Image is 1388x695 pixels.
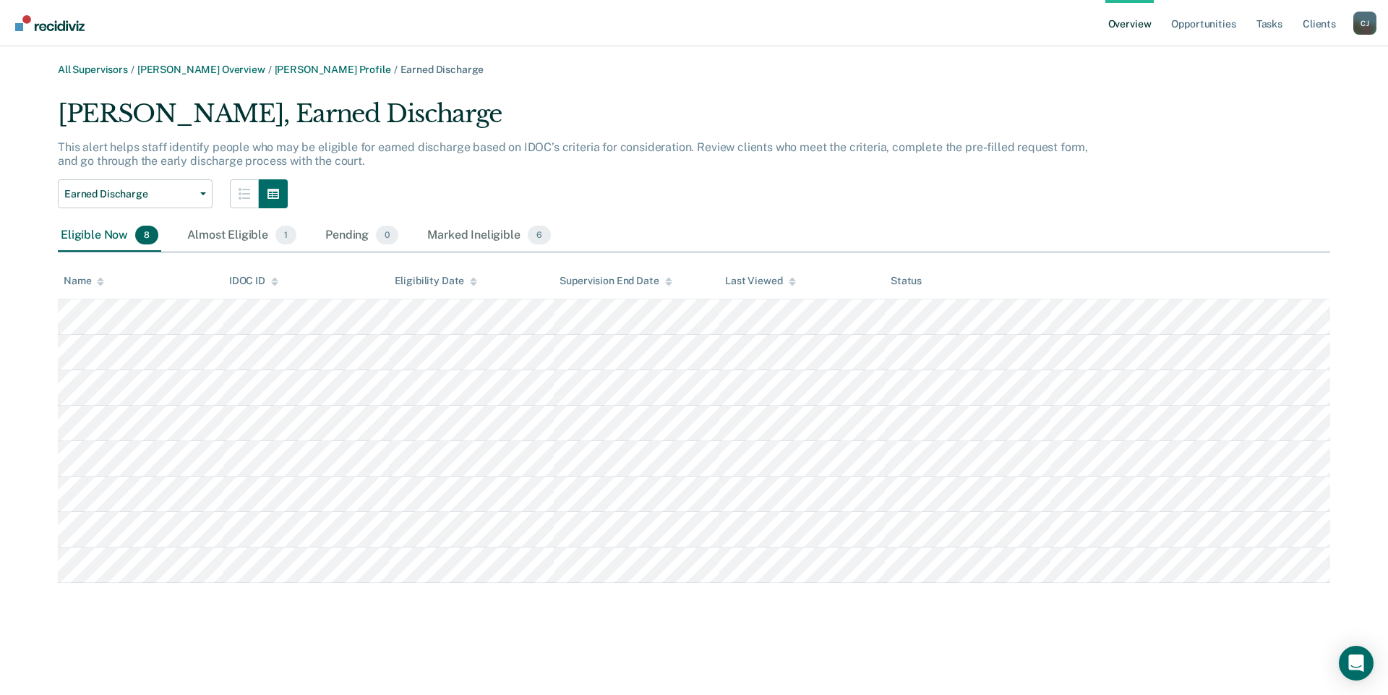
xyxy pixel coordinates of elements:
button: Earned Discharge [58,179,213,208]
div: Last Viewed [725,275,795,287]
div: Supervision End Date [560,275,672,287]
span: 0 [376,226,398,244]
span: 6 [528,226,551,244]
div: Eligibility Date [395,275,478,287]
div: Almost Eligible1 [184,220,299,252]
a: [PERSON_NAME] Overview [137,64,265,75]
a: [PERSON_NAME] Profile [275,64,391,75]
div: C J [1353,12,1376,35]
span: 1 [275,226,296,244]
span: / [391,64,400,75]
p: This alert helps staff identify people who may be eligible for earned discharge based on IDOC’s c... [58,140,1088,168]
a: All Supervisors [58,64,128,75]
div: Pending0 [322,220,401,252]
span: Earned Discharge [64,188,194,200]
div: Status [891,275,922,287]
div: Open Intercom Messenger [1339,646,1374,681]
div: IDOC ID [229,275,278,287]
span: / [128,64,137,75]
span: 8 [135,226,158,244]
span: Earned Discharge [400,64,484,75]
span: / [265,64,275,75]
button: Profile dropdown button [1353,12,1376,35]
div: Name [64,275,104,287]
div: [PERSON_NAME], Earned Discharge [58,99,1099,140]
img: Recidiviz [15,15,85,31]
div: Eligible Now8 [58,220,161,252]
div: Marked Ineligible6 [424,220,554,252]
